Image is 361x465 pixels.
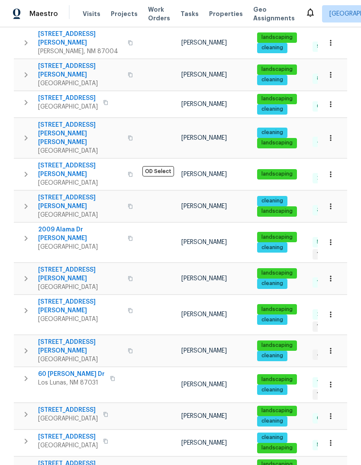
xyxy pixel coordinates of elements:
[258,306,296,313] span: landscaping
[258,342,296,349] span: landscaping
[38,243,122,251] span: [GEOGRAPHIC_DATA]
[258,208,296,215] span: landscaping
[258,170,296,178] span: landscaping
[38,298,122,315] span: [STREET_ADDRESS][PERSON_NAME]
[38,225,122,243] span: 2009 Alama Dr [PERSON_NAME]
[313,206,338,214] span: 3 Done
[83,10,100,18] span: Visits
[313,323,350,330] span: 1 Accepted
[313,311,342,318] span: 26 Done
[181,348,227,354] span: [PERSON_NAME]
[38,47,122,56] span: [PERSON_NAME], NM 87004
[253,5,295,22] span: Geo Assignments
[258,352,287,359] span: cleaning
[258,76,287,83] span: cleaning
[38,79,122,88] span: [GEOGRAPHIC_DATA]
[313,279,341,286] span: 18 Done
[209,10,243,18] span: Properties
[258,407,296,414] span: landscaping
[313,138,339,145] span: 4 Done
[38,283,122,292] span: [GEOGRAPHIC_DATA]
[181,135,227,141] span: [PERSON_NAME]
[180,11,199,17] span: Tasks
[313,75,338,82] span: 8 Done
[258,444,296,452] span: landscaping
[38,62,122,79] span: [STREET_ADDRESS][PERSON_NAME]
[38,338,122,355] span: [STREET_ADDRESS][PERSON_NAME]
[38,94,98,103] span: [STREET_ADDRESS]
[313,414,338,422] span: 6 Done
[258,417,287,425] span: cleaning
[313,103,338,110] span: 6 Done
[313,378,341,386] span: 13 Done
[38,161,122,179] span: [STREET_ADDRESS][PERSON_NAME]
[258,66,296,73] span: landscaping
[38,211,122,219] span: [GEOGRAPHIC_DATA]
[258,34,296,41] span: landscaping
[313,391,350,398] span: 1 Accepted
[258,44,287,51] span: cleaning
[258,376,296,383] span: landscaping
[38,414,98,423] span: [GEOGRAPHIC_DATA]
[181,276,227,282] span: [PERSON_NAME]
[38,193,122,211] span: [STREET_ADDRESS][PERSON_NAME]
[148,5,170,22] span: Work Orders
[258,129,287,136] span: cleaning
[181,382,227,388] span: [PERSON_NAME]
[313,174,342,182] span: 25 Done
[313,238,338,246] span: 5 Done
[258,244,287,251] span: cleaning
[38,315,122,324] span: [GEOGRAPHIC_DATA]
[38,179,122,187] span: [GEOGRAPHIC_DATA]
[181,171,227,177] span: [PERSON_NAME]
[258,234,296,241] span: landscaping
[313,250,350,258] span: 1 Accepted
[29,10,58,18] span: Maestro
[258,280,287,287] span: cleaning
[181,440,227,446] span: [PERSON_NAME]
[38,433,98,441] span: [STREET_ADDRESS]
[313,441,338,449] span: 5 Done
[38,406,98,414] span: [STREET_ADDRESS]
[258,434,287,441] span: cleaning
[181,413,227,419] span: [PERSON_NAME]
[38,370,105,378] span: 60 [PERSON_NAME] Dr
[258,197,287,205] span: cleaning
[38,147,122,155] span: [GEOGRAPHIC_DATA]
[181,203,227,209] span: [PERSON_NAME]
[181,311,227,317] span: [PERSON_NAME]
[258,269,296,277] span: landscaping
[181,40,227,46] span: [PERSON_NAME]
[313,351,335,358] span: 4 WIP
[181,72,227,78] span: [PERSON_NAME]
[142,166,174,176] span: OD Select
[38,103,98,111] span: [GEOGRAPHIC_DATA]
[38,378,105,387] span: Los Lunas, NM 87031
[258,95,296,103] span: landscaping
[258,316,287,324] span: cleaning
[38,441,98,450] span: [GEOGRAPHIC_DATA]
[38,30,122,47] span: [STREET_ADDRESS][PERSON_NAME]
[181,239,227,245] span: [PERSON_NAME]
[181,101,227,107] span: [PERSON_NAME]
[38,266,122,283] span: [STREET_ADDRESS][PERSON_NAME]
[313,43,338,50] span: 9 Done
[38,121,122,147] span: [STREET_ADDRESS][PERSON_NAME][PERSON_NAME]
[111,10,138,18] span: Projects
[258,386,287,394] span: cleaning
[258,106,287,113] span: cleaning
[258,139,296,147] span: landscaping
[38,355,122,364] span: [GEOGRAPHIC_DATA]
